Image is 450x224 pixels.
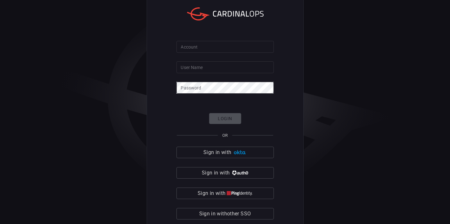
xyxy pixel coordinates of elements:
[199,209,251,218] span: Sign in with other SSO
[233,150,247,155] img: Ad5vKXme8s1CQAAAABJRU5ErkJggg==
[222,133,228,138] span: OR
[176,208,274,220] button: Sign in withother SSO
[176,41,274,53] input: Type your account
[176,61,274,73] input: Type your user name
[202,168,230,177] span: Sign in with
[176,188,274,199] button: Sign in with
[176,167,274,179] button: Sign in with
[231,171,248,175] img: vP8Hhh4KuCH8AavWKdZY7RZgAAAAASUVORK5CYII=
[227,191,252,196] img: quu4iresuhQAAAABJRU5ErkJggg==
[176,147,274,158] button: Sign in with
[203,148,231,157] span: Sign in with
[198,189,225,198] span: Sign in with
